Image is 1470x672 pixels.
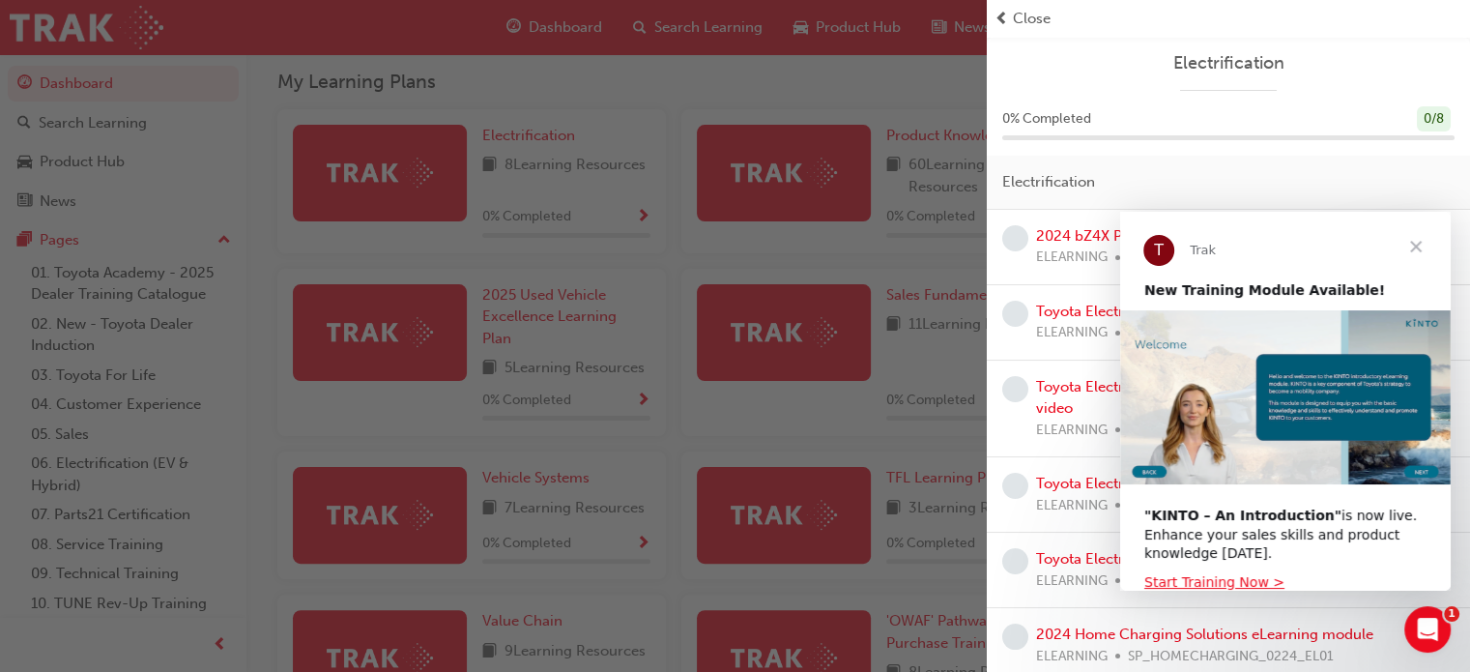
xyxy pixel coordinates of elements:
iframe: Intercom live chat message [1120,212,1451,591]
iframe: Intercom live chat [1404,606,1451,653]
button: prev-iconClose [994,8,1462,30]
span: ELEARNING [1036,646,1108,668]
span: 0 % Completed [1002,108,1091,131]
a: Electrification [1002,52,1455,74]
span: ELEARNING [1036,322,1108,344]
a: 2024 bZ4X Product eLearning [1036,227,1237,245]
span: SP_HOMECHARGING_0224_EL01 [1128,646,1334,668]
span: learningRecordVerb_NONE-icon [1002,376,1028,402]
a: Toyota Electrified - EV Basics and Charging [1036,303,1327,320]
span: ELEARNING [1036,247,1108,269]
div: 0 / 8 [1417,106,1451,132]
a: 2024 Home Charging Solutions eLearning module [1036,626,1373,643]
span: learningRecordVerb_NONE-icon [1002,225,1028,251]
span: Electrification [1002,171,1095,193]
span: ELEARNING [1036,570,1108,593]
span: learningRecordVerb_NONE-icon [1002,301,1028,327]
span: learningRecordVerb_NONE-icon [1002,473,1028,499]
span: Close [1013,8,1051,30]
a: Toyota Electrified - EV Range [1036,550,1231,568]
span: 1 [1444,606,1459,622]
span: learningRecordVerb_NONE-icon [1002,548,1028,574]
a: Toyota Electrified - Needs Analysis & Qualification [1036,475,1371,492]
span: ELEARNING [1036,420,1108,442]
span: learningRecordVerb_NONE-icon [1002,624,1028,650]
a: Toyota Electrified: Charging Demonstration best practice video [1036,378,1418,418]
span: prev-icon [994,8,1009,30]
span: ELEARNING [1036,495,1108,517]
